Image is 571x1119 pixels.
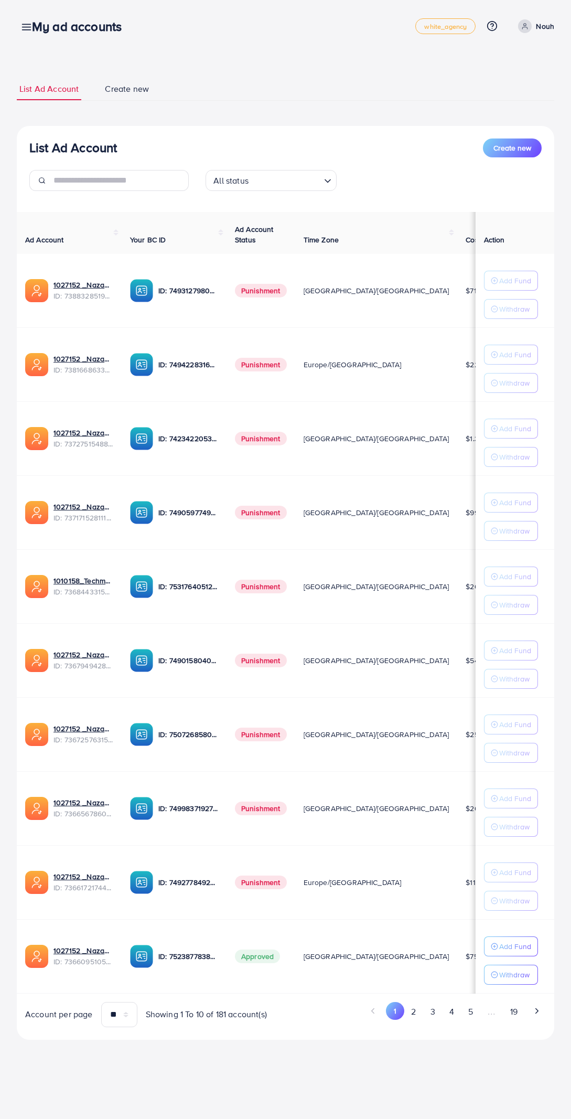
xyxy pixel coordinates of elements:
span: [GEOGRAPHIC_DATA]/[GEOGRAPHIC_DATA] [304,951,449,962]
div: <span class='underline'>1027152 _Nazaagency_019</span></br>7388328519014645761 [53,280,113,301]
span: $715 [466,285,481,296]
p: Withdraw [499,525,530,537]
span: Create new [105,83,149,95]
span: ID: 7372751548805726224 [53,439,113,449]
img: ic-ads-acc.e4c84228.svg [25,353,48,376]
img: ic-ba-acc.ded83a64.svg [130,871,153,894]
a: 1027152 _Nazaagency_04 [53,502,113,512]
span: ID: 7367257631523782657 [53,734,113,745]
span: ID: 7381668633665093648 [53,365,113,375]
p: Withdraw [499,599,530,611]
p: ID: 7531764051207716871 [158,580,218,593]
img: ic-ba-acc.ded83a64.svg [130,723,153,746]
p: Add Fund [499,718,531,731]
button: Go to page 4 [442,1002,461,1021]
img: ic-ba-acc.ded83a64.svg [130,797,153,820]
button: Withdraw [484,965,538,985]
span: $2584 [466,729,487,740]
button: Withdraw [484,891,538,911]
button: Withdraw [484,373,538,393]
p: Add Fund [499,274,531,287]
span: $2664.48 [466,581,497,592]
a: 1027152 _Nazaagency_003 [53,649,113,660]
span: Punishment [235,654,287,667]
img: ic-ads-acc.e4c84228.svg [25,575,48,598]
ul: Pagination [294,1002,546,1021]
span: All status [211,173,251,188]
p: ID: 7493127980932333584 [158,284,218,297]
img: ic-ba-acc.ded83a64.svg [130,649,153,672]
p: ID: 7494228316518858759 [158,358,218,371]
p: Add Fund [499,570,531,583]
p: Add Fund [499,644,531,657]
span: ID: 7367949428067450896 [53,660,113,671]
span: $1.31 [466,433,481,444]
button: Go to page 3 [423,1002,442,1021]
span: $200.5 [466,803,490,814]
button: Go to next page [527,1002,546,1020]
span: Create new [493,143,531,153]
span: Punishment [235,876,287,889]
p: Withdraw [499,377,530,389]
img: ic-ba-acc.ded83a64.svg [130,279,153,302]
button: Add Fund [484,345,538,365]
span: Ad Account Status [235,224,274,245]
div: <span class='underline'>1027152 _Nazaagency_007</span></br>7372751548805726224 [53,428,113,449]
div: <span class='underline'>1027152 _Nazaagency_023</span></br>7381668633665093648 [53,354,113,375]
span: Ad Account [25,235,64,245]
button: Add Fund [484,493,538,513]
img: ic-ba-acc.ded83a64.svg [130,501,153,524]
img: ic-ba-acc.ded83a64.svg [130,353,153,376]
a: 1027152 _Nazaagency_019 [53,280,113,290]
p: Withdraw [499,451,530,463]
span: ID: 7371715281112170513 [53,513,113,523]
img: ic-ads-acc.e4c84228.svg [25,797,48,820]
span: Europe/[GEOGRAPHIC_DATA] [304,359,402,370]
span: $11.32 [466,877,486,888]
div: <span class='underline'>1027152 _Nazaagency_006</span></br>7366095105679261697 [53,945,113,967]
p: Withdraw [499,968,530,981]
span: Showing 1 To 10 of 181 account(s) [146,1008,267,1020]
div: <span class='underline'>1027152 _Nazaagency_018</span></br>7366172174454882305 [53,871,113,893]
span: Punishment [235,432,287,445]
button: Withdraw [484,299,538,319]
p: ID: 7499837192777400321 [158,802,218,815]
a: 1027152 _Nazaagency_006 [53,945,113,956]
button: Go to page 2 [404,1002,423,1021]
p: ID: 7490597749134508040 [158,506,218,519]
p: Add Fund [499,940,531,953]
a: 1027152 _Nazaagency_016 [53,723,113,734]
button: Add Fund [484,936,538,956]
p: ID: 7423422053648285697 [158,432,218,445]
img: ic-ba-acc.ded83a64.svg [130,427,153,450]
span: ID: 7366172174454882305 [53,882,113,893]
span: Punishment [235,284,287,297]
div: <span class='underline'>1027152 _Nazaagency_003</span></br>7367949428067450896 [53,649,113,671]
a: 1027152 _Nazaagency_018 [53,871,113,882]
button: Create new [483,138,542,157]
span: ID: 7366567860828749825 [53,808,113,819]
img: ic-ads-acc.e4c84228.svg [25,871,48,894]
div: <span class='underline'>1010158_Techmanistan pk acc_1715599413927</span></br>7368443315504726017 [53,576,113,597]
div: <span class='underline'>1027152 _Nazaagency_016</span></br>7367257631523782657 [53,723,113,745]
p: Nouh [536,20,554,33]
span: Approved [235,950,280,963]
button: Add Fund [484,641,538,660]
div: <span class='underline'>1027152 _Nazaagency_04</span></br>7371715281112170513 [53,502,113,523]
p: Withdraw [499,820,530,833]
img: ic-ads-acc.e4c84228.svg [25,649,48,672]
a: 1027152 _Nazaagency_023 [53,354,113,364]
h3: My ad accounts [32,19,130,34]
p: Add Fund [499,348,531,361]
span: Punishment [235,506,287,519]
span: Your BC ID [130,235,166,245]
p: ID: 7492778492849930241 [158,876,218,889]
span: Punishment [235,358,287,371]
button: Add Fund [484,788,538,808]
h3: List Ad Account [29,140,117,155]
span: $546.22 [466,655,493,666]
span: $7528.21 [466,951,495,962]
button: Withdraw [484,817,538,837]
img: ic-ads-acc.e4c84228.svg [25,279,48,302]
span: Cost [466,235,481,245]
